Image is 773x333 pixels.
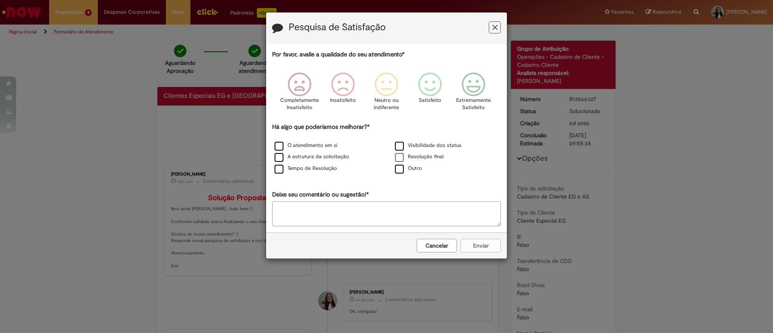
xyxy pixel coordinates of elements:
[372,97,401,112] p: Neutro ou indiferente
[419,97,441,104] p: Satisfeito
[456,97,491,112] p: Extremamente Satisfeito
[395,153,444,161] label: Resolução final
[280,97,319,112] p: Completamente Insatisfeito
[322,66,364,122] div: Insatisfeito
[272,190,369,199] label: Deixe seu comentário ou sugestão!*
[275,165,337,172] label: Tempo de Resolução
[330,97,356,104] p: Insatisfeito
[279,66,320,122] div: Completamente Insatisfeito
[417,239,457,252] button: Cancelar
[366,66,407,122] div: Neutro ou indiferente
[275,153,349,161] label: A estrutura da solicitação
[395,165,422,172] label: Outro
[395,142,461,149] label: Visibilidade dos status
[289,22,386,33] label: Pesquisa de Satisfação
[453,66,494,122] div: Extremamente Satisfeito
[272,50,405,59] label: Por favor, avalie a qualidade do seu atendimento*
[409,66,451,122] div: Satisfeito
[275,142,337,149] label: O atendimento em si
[272,123,501,175] div: Há algo que poderíamos melhorar?*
